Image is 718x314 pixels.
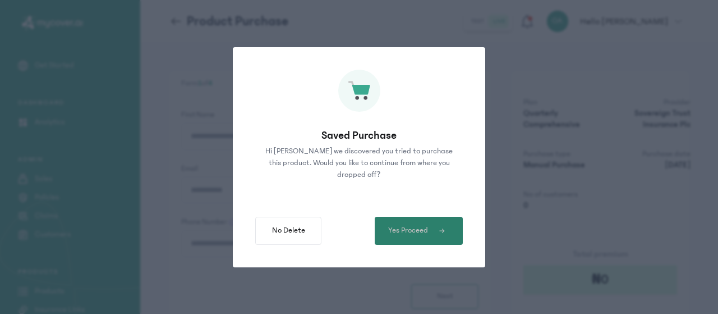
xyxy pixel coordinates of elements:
button: Yes Proceed [375,217,463,245]
span: Yes Proceed [388,225,428,236]
p: Hi [PERSON_NAME] we discovered you tried to purchase this product. Would you like to continue fro... [265,145,453,181]
button: No Delete [255,217,321,245]
p: Saved Purchase [255,128,463,143]
span: No Delete [272,225,305,236]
